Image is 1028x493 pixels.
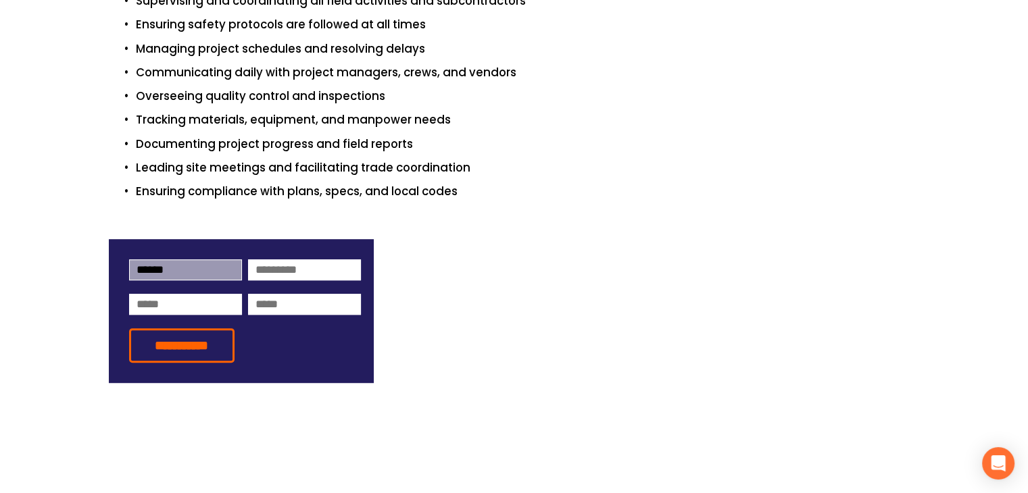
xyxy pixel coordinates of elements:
[136,159,920,177] p: Leading site meetings and facilitating trade coordination
[136,63,920,82] p: Communicating daily with project managers, crews, and vendors
[136,16,920,34] p: Ensuring safety protocols are followed at all times
[136,87,920,105] p: Overseeing quality control and inspections
[136,111,920,129] p: Tracking materials, equipment, and manpower needs
[136,182,920,201] p: Ensuring compliance with plans, specs, and local codes
[136,40,920,58] p: Managing project schedules and resolving delays
[136,135,920,153] p: Documenting project progress and field reports
[982,447,1014,479] div: Open Intercom Messenger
